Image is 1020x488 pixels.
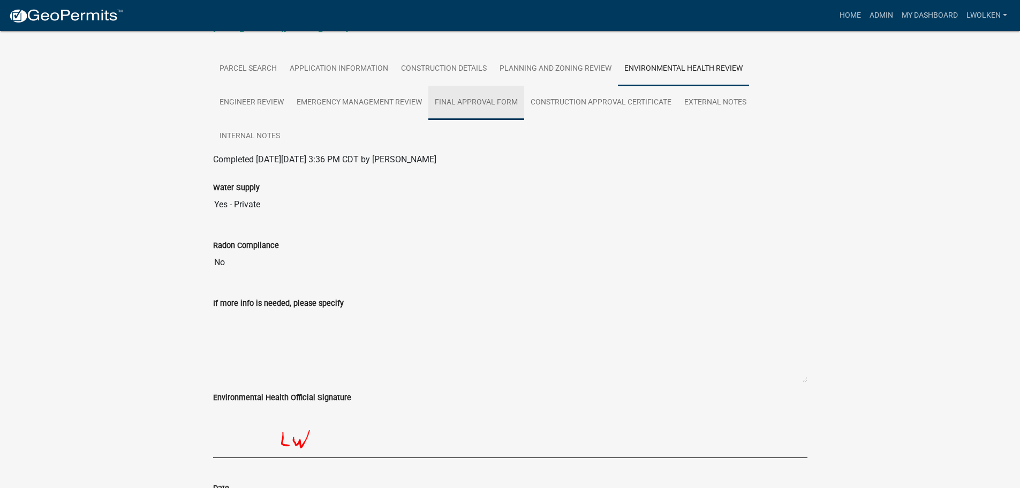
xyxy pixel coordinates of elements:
[897,5,962,26] a: My Dashboard
[395,52,493,86] a: Construction Details
[835,5,865,26] a: Home
[290,86,428,120] a: Emergency Management Review
[213,242,279,250] label: Radon Compliance
[213,154,436,164] span: Completed [DATE][DATE] 3:36 PM CDT by [PERSON_NAME]
[213,300,344,307] label: If more info is needed, please specify
[213,52,283,86] a: Parcel search
[865,5,897,26] a: Admin
[213,404,766,457] img: KCMWHwAAAAZJREFUAwAdWUcyAJN5UQAAAABJRU5ErkJggg==
[678,86,753,120] a: External Notes
[524,86,678,120] a: Construction Approval Certificate
[213,394,351,402] label: Environmental Health Official Signature
[962,5,1011,26] a: lwolken
[618,52,749,86] a: Environmental Health Review
[213,23,348,33] a: [EMAIL_ADDRESS][DOMAIN_NAME]
[213,119,286,154] a: Internal Notes
[493,52,618,86] a: Planning and Zoning Review
[283,52,395,86] a: Application Information
[213,184,260,192] label: Water Supply
[428,86,524,120] a: Final Approval Form
[213,86,290,120] a: Engineer Review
